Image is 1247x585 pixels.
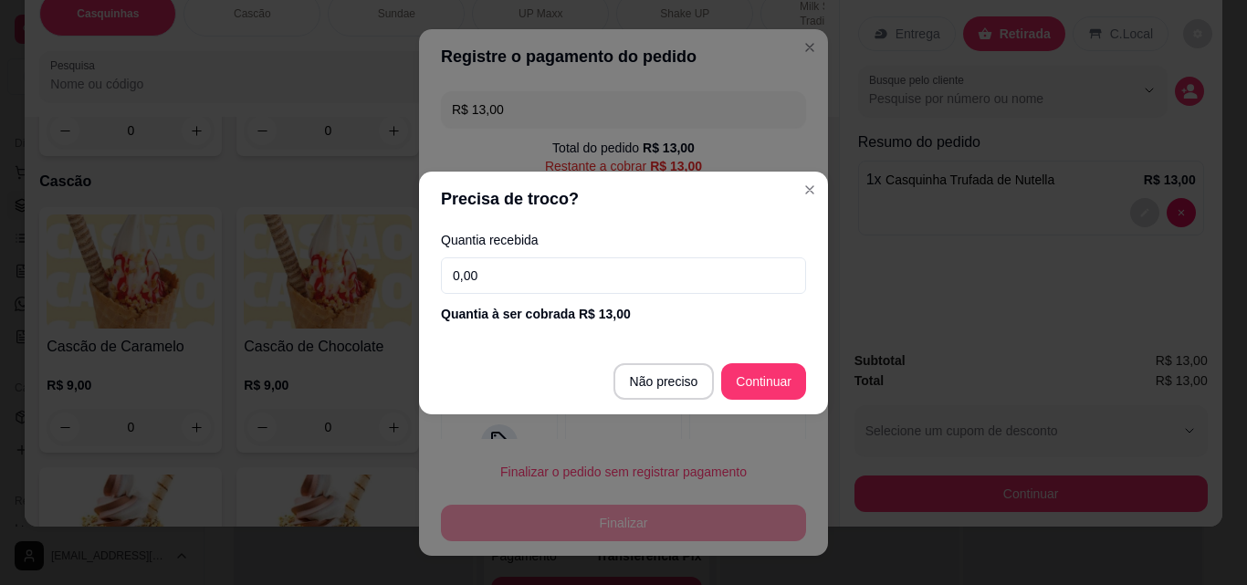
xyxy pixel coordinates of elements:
[721,363,806,400] button: Continuar
[441,234,806,246] label: Quantia recebida
[419,172,828,226] header: Precisa de troco?
[795,175,824,204] button: Close
[613,363,715,400] button: Não preciso
[441,305,806,323] div: Quantia à ser cobrada R$ 13,00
